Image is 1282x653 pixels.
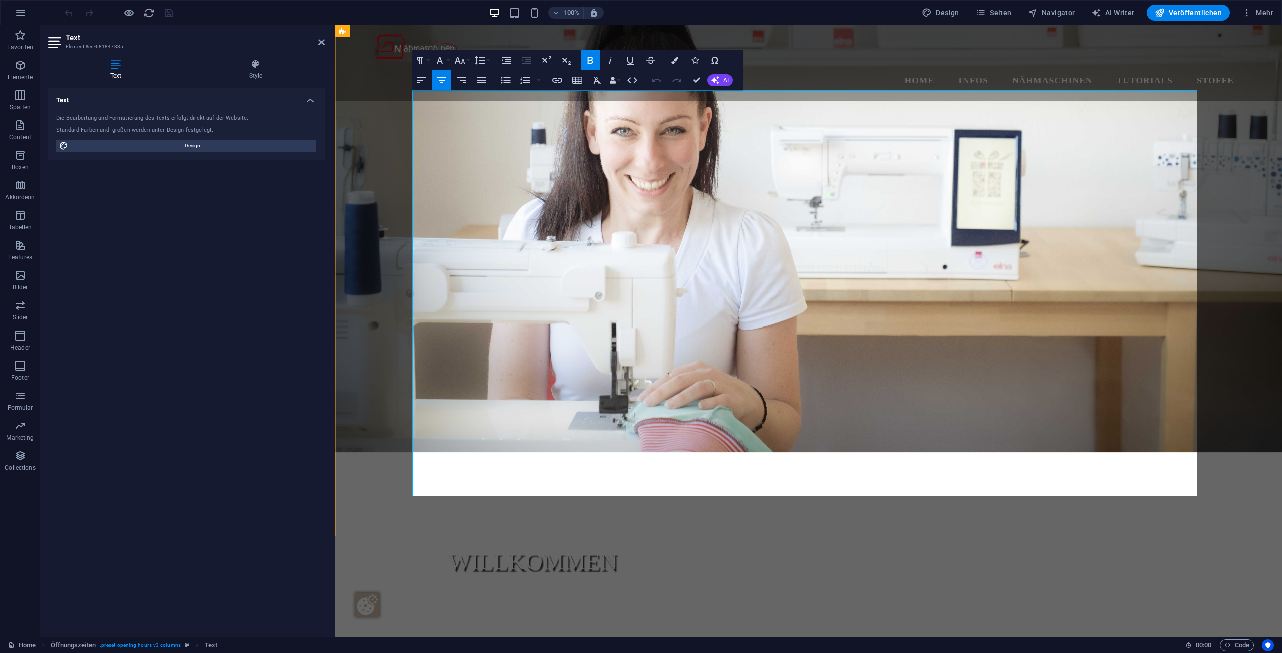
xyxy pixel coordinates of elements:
nav: breadcrumb [51,639,218,651]
div: Design (Strg+Alt+Y) [918,5,964,21]
button: Fett (Ctrl+B) [581,50,600,70]
span: 00 00 [1196,639,1211,651]
button: AI [707,74,733,86]
i: Bei Größenänderung Zoomstufe automatisch an das gewählte Gerät anpassen. [589,8,598,17]
h4: Style [187,59,325,80]
button: Mehr [1238,5,1277,21]
span: Mehr [1242,8,1273,18]
p: Spalten [10,103,31,111]
button: HTML [623,70,642,90]
button: Formatierung löschen [588,70,607,90]
span: AI [723,77,729,83]
p: Marketing [6,434,34,442]
h4: Text [48,59,187,80]
button: Schriftgröße [452,50,471,70]
button: Wiederholen (Ctrl+Shift+Z) [667,70,686,90]
button: Confirm (Ctrl+⏎) [687,70,706,90]
div: Die Bearbeitung und Formatierung des Texts erfolgt direkt auf der Website. [56,114,316,123]
p: Features [8,253,32,261]
button: Tabelle einfügen [568,70,587,90]
p: Tabellen [9,223,32,231]
button: Data Bindings [608,70,622,90]
button: Veröffentlichen [1147,5,1230,21]
p: Formular [8,404,33,412]
h2: Text [66,33,325,42]
img: Zustimmung ändern [20,568,44,592]
button: Einzug verkleinern [517,50,536,70]
h4: Text [48,88,325,106]
button: Formatierung [412,50,431,70]
button: Unterstrichen (Ctrl+U) [621,50,640,70]
h6: Session-Zeit [1185,639,1212,651]
p: Elemente [8,73,33,81]
span: Seiten [976,8,1012,18]
i: Seite neu laden [143,7,155,19]
button: Zeilenhöhe [472,50,491,70]
span: . preset-opening-hours-v3-columns [100,639,181,651]
i: Dieses Element ist ein anpassbares Preset [185,642,189,648]
p: Slider [13,313,28,321]
button: Usercentrics [1262,639,1274,651]
p: Header [10,344,30,352]
button: AI Writer [1087,5,1139,21]
button: Einzug vergrößern [497,50,516,70]
button: 100% [548,7,584,19]
p: Collections [5,464,35,472]
div: 1/1 [113,518,283,554]
p: Favoriten [7,43,33,51]
button: Rückgängig (Ctrl+Z) [647,70,666,90]
button: Zentriert ausrichten [432,70,451,90]
button: reload [143,7,155,19]
span: Klick zum Auswählen. Doppelklick zum Bearbeiten [205,639,217,651]
span: AI Writer [1091,8,1135,18]
button: Navigator [1024,5,1079,21]
button: Durchgestrichen [641,50,660,70]
button: Schriftart [432,50,451,70]
h3: Element #ed-681847335 [66,42,304,51]
button: Blocksatz [472,70,491,90]
button: Tiefgestellt [557,50,576,70]
p: Boxen [12,163,29,171]
h6: 100% [563,7,579,19]
button: Link einfügen [548,70,567,90]
button: Linksbündig ausrichten [412,70,431,90]
button: Nummerierte Liste [516,70,535,90]
button: Rechtsbündig ausrichten [452,70,471,90]
button: Kursiv (Ctrl+I) [601,50,620,70]
button: Design [918,5,964,21]
span: : [1203,641,1204,649]
button: Seiten [972,5,1016,21]
p: Bilder [13,283,28,291]
button: Design [56,140,316,152]
span: Klick zum Auswählen. Doppelklick zum Bearbeiten [51,639,96,651]
p: Akkordeon [5,193,35,201]
span: Navigator [1028,8,1075,18]
span: Design [71,140,313,152]
div: Standard-Farben und -größen werden unter Design festgelegt. [56,126,316,135]
p: Footer [11,374,29,382]
button: Hochgestellt [537,50,556,70]
button: Nummerierte Liste [535,70,543,90]
button: Icons [685,50,704,70]
span: Veröffentlichen [1155,8,1222,18]
button: Sonderzeichen [705,50,724,70]
button: Klicke hier, um den Vorschau-Modus zu verlassen [123,7,135,19]
a: Klick, um Auswahl aufzuheben. Doppelklick öffnet Seitenverwaltung [8,639,36,651]
p: Content [9,133,31,141]
button: Code [1220,639,1254,651]
span: Code [1224,639,1249,651]
span: Design [922,8,959,18]
button: Farben [665,50,684,70]
button: Unnummerierte Liste [496,70,515,90]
